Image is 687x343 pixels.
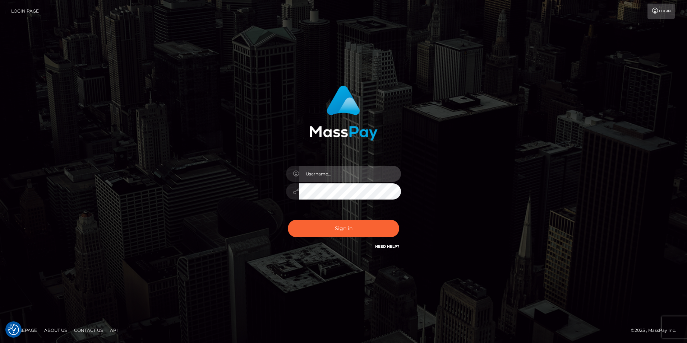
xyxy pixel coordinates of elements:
[647,4,675,19] a: Login
[107,325,121,336] a: API
[41,325,70,336] a: About Us
[8,324,19,335] img: Revisit consent button
[631,326,682,334] div: © 2025 , MassPay Inc.
[288,220,399,237] button: Sign in
[309,86,378,141] img: MassPay Login
[71,325,106,336] a: Contact Us
[8,325,40,336] a: Homepage
[375,244,399,249] a: Need Help?
[8,324,19,335] button: Consent Preferences
[299,166,401,182] input: Username...
[11,4,39,19] a: Login Page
